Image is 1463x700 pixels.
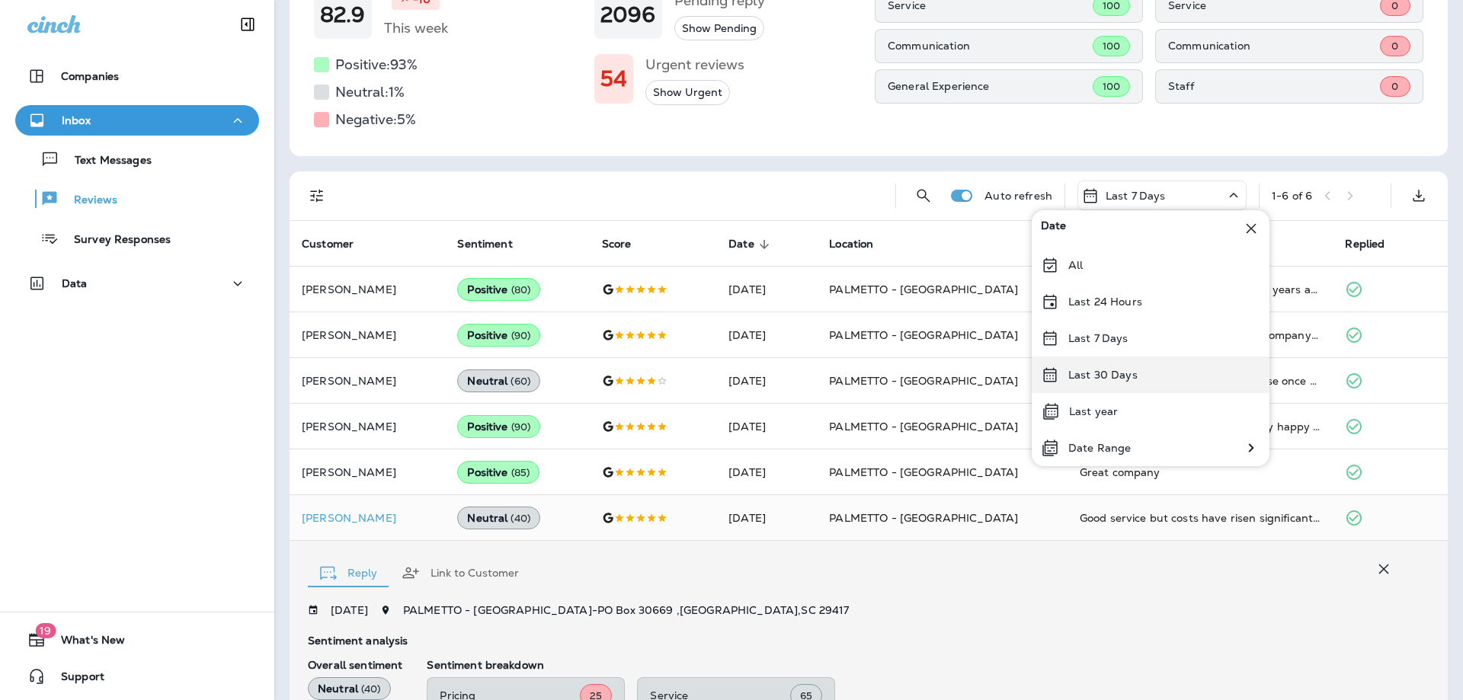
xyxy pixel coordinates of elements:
span: ( 90 ) [511,329,531,342]
h5: Urgent reviews [645,53,744,77]
button: Inbox [15,105,259,136]
button: Reply [308,545,389,600]
p: Last 7 Days [1068,332,1128,344]
span: Sentiment [457,238,532,251]
h1: 54 [600,66,627,91]
span: Location [829,238,873,251]
p: Sentiment breakdown [427,659,1399,671]
p: [PERSON_NAME] [302,512,433,524]
span: ( 90 ) [511,420,531,433]
p: Last year [1069,405,1118,417]
span: 100 [1103,80,1120,93]
div: Positive [457,324,540,347]
span: 100 [1103,40,1120,53]
button: Export as CSV [1404,181,1434,211]
span: ( 60 ) [511,375,530,388]
div: Click to view Customer Drawer [302,512,433,524]
h5: Neutral: 1 % [335,80,405,104]
span: What's New [46,634,125,652]
button: Data [15,268,259,299]
button: 19What's New [15,625,259,655]
span: Customer [302,238,373,251]
td: [DATE] [716,267,817,312]
h1: 82.9 [320,2,366,27]
p: Inbox [62,114,91,126]
p: Communication [1168,40,1380,52]
div: Positive [457,461,539,484]
div: Positive [457,278,540,301]
button: Show Urgent [645,80,730,105]
p: General Experience [888,80,1093,92]
span: PALMETTO - [GEOGRAPHIC_DATA] [829,374,1018,388]
h1: 2096 [600,2,656,27]
h5: Positive: 93 % [335,53,418,77]
p: Sentiment analysis [308,634,1399,647]
div: 1 - 6 of 6 [1272,190,1312,202]
button: Companies [15,61,259,91]
p: [PERSON_NAME] [302,283,433,296]
p: Companies [61,70,119,82]
p: [PERSON_NAME] [302,420,433,433]
span: Replied [1345,238,1385,251]
p: Overall sentiment [308,659,402,671]
span: Date [728,238,754,251]
span: 19 [35,623,56,638]
div: Neutral [457,369,540,392]
span: ( 85 ) [511,466,530,479]
p: [DATE] [331,604,368,616]
span: Replied [1345,238,1404,251]
div: Neutral [308,677,391,700]
span: 0 [1391,40,1398,53]
span: PALMETTO - [GEOGRAPHIC_DATA] [829,511,1018,525]
div: Positive [457,415,540,438]
p: Date Range [1068,442,1131,454]
p: Data [62,277,88,289]
div: Neutral [457,507,540,529]
span: 0 [1391,80,1398,93]
p: Survey Responses [59,233,171,248]
button: Link to Customer [389,545,531,600]
p: Reviews [59,193,117,208]
span: Customer [302,238,354,251]
span: Score [602,238,632,251]
h5: Negative: 5 % [335,107,416,132]
button: Text Messages [15,143,259,175]
div: Good service but costs have risen significantly over past 2 years without notice, looking fo a mo... [1080,510,1321,526]
button: Collapse Sidebar [226,9,269,40]
span: ( 80 ) [511,283,531,296]
p: Auto refresh [984,190,1052,202]
td: [DATE] [716,358,817,404]
button: Search Reviews [908,181,939,211]
span: Support [46,670,104,689]
button: Support [15,661,259,692]
p: Communication [888,40,1093,52]
td: [DATE] [716,312,817,358]
span: Score [602,238,651,251]
span: Location [829,238,893,251]
p: [PERSON_NAME] [302,329,433,341]
p: Last 24 Hours [1068,296,1142,308]
span: PALMETTO - [GEOGRAPHIC_DATA] [829,283,1018,296]
td: [DATE] [716,449,817,495]
button: Reviews [15,183,259,215]
p: Staff [1168,80,1380,92]
span: PALMETTO - [GEOGRAPHIC_DATA] [829,328,1018,342]
p: Last 7 Days [1106,190,1166,202]
span: Date [728,238,774,251]
button: Filters [302,181,332,211]
span: PALMETTO - [GEOGRAPHIC_DATA] [829,465,1018,479]
span: PALMETTO - [GEOGRAPHIC_DATA] [829,420,1018,433]
p: All [1068,259,1083,271]
p: [PERSON_NAME] [302,466,433,478]
h5: This week [384,16,448,40]
td: [DATE] [716,404,817,449]
button: Survey Responses [15,222,259,254]
span: PALMETTO - [GEOGRAPHIC_DATA] - PO Box 30669 , [GEOGRAPHIC_DATA] , SC 29417 [403,603,850,617]
div: Great company [1080,465,1321,480]
p: [PERSON_NAME] [302,375,433,387]
span: ( 40 ) [511,512,530,525]
p: Text Messages [59,154,152,168]
span: Date [1041,219,1067,238]
button: Show Pending [674,16,764,41]
td: [DATE] [716,495,817,541]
